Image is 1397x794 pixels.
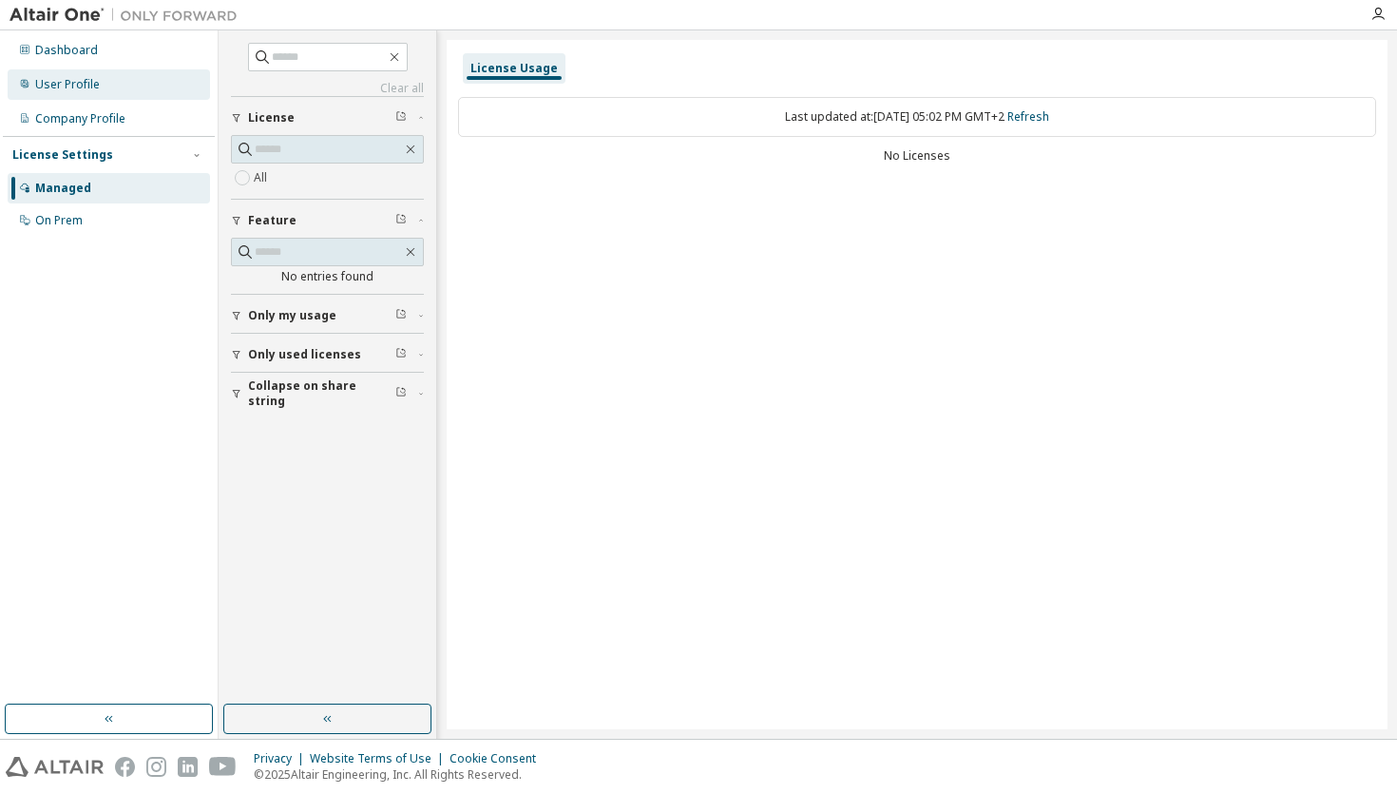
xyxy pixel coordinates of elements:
div: License Settings [12,147,113,163]
span: Collapse on share string [248,378,395,409]
img: linkedin.svg [178,757,198,777]
span: Feature [248,213,297,228]
span: Only my usage [248,308,336,323]
div: User Profile [35,77,100,92]
span: Clear filter [395,308,407,323]
div: Privacy [254,751,310,766]
span: Clear filter [395,347,407,362]
div: Dashboard [35,43,98,58]
span: Only used licenses [248,347,361,362]
p: © 2025 Altair Engineering, Inc. All Rights Reserved. [254,766,547,783]
span: License [248,110,295,126]
img: youtube.svg [209,757,237,777]
div: On Prem [35,213,83,228]
img: Altair One [10,6,247,25]
button: Feature [231,200,424,242]
button: Only my usage [231,295,424,337]
a: Refresh [1007,108,1049,125]
div: License Usage [470,61,558,76]
button: Only used licenses [231,334,424,376]
div: No entries found [231,269,424,284]
button: Collapse on share string [231,373,424,415]
div: Website Terms of Use [310,751,450,766]
div: Last updated at: [DATE] 05:02 PM GMT+2 [458,97,1376,137]
img: facebook.svg [115,757,135,777]
span: Clear filter [395,213,407,228]
div: No Licenses [458,148,1376,164]
div: Company Profile [35,111,125,126]
div: Cookie Consent [450,751,547,766]
label: All [254,166,271,189]
img: altair_logo.svg [6,757,104,777]
button: License [231,97,424,139]
span: Clear filter [395,386,407,401]
div: Managed [35,181,91,196]
a: Clear all [231,81,424,96]
img: instagram.svg [146,757,166,777]
span: Clear filter [395,110,407,126]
